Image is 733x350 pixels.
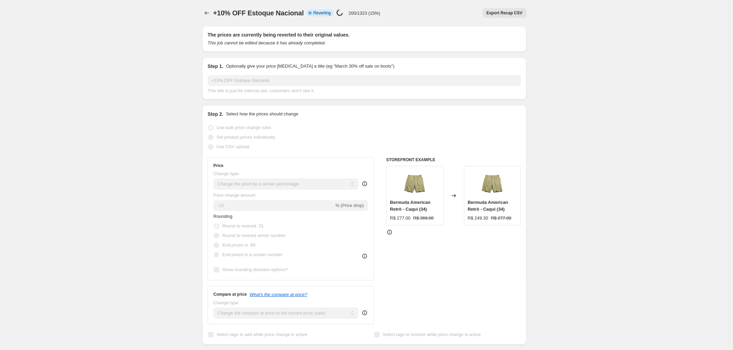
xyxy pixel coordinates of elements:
[213,171,239,176] span: Change type
[479,170,506,197] img: bermuda-american-retro-caqui-almaselvagem-1_7d89369b-00b8-4841-8b9c-632d277ba975_80x.jpg
[216,332,307,337] span: Select tags to add while price change is active
[383,332,481,337] span: Select tags to remove while price change is active
[222,242,255,248] span: End prices in .99
[208,111,223,117] h2: Step 2.
[208,40,326,45] i: This job cannot be edited because it has already completed.
[208,63,223,70] h2: Step 1.
[468,215,488,222] div: R$ 249.30
[361,309,368,316] div: help
[208,75,521,86] input: 30% off holiday sale
[216,144,249,149] span: Use CSV upload
[222,223,264,228] span: Round to nearest .01
[213,292,247,297] h3: Compare at price
[226,111,298,117] p: Select how the prices should change
[213,193,255,198] span: Price change amount
[487,10,522,16] span: Export Recap CSV
[208,31,521,38] h2: The prices are currently being reverted to their original values.
[335,203,364,208] span: % (Price drop)
[222,267,288,272] span: Show rounding direction options?
[216,135,275,140] span: Set product prices individually
[213,200,334,211] input: -15
[468,200,508,212] span: Bermuda American Retrô - Caqui (34)
[216,125,271,130] span: Use bulk price change rules
[213,9,304,17] span: +10% OFF Estoque Nacional
[202,8,212,18] button: Price change jobs
[222,233,285,238] span: Round to nearest whole number
[386,157,521,163] h6: STOREFRONT EXAMPLE
[390,215,410,222] div: R$ 277.00
[390,200,431,212] span: Bermuda American Retrô - Caqui (34)
[222,252,282,257] span: End prices in a certain number
[213,300,239,305] span: Change type
[482,8,526,18] button: Export Recap CSV
[208,88,313,93] span: This title is just for internal use, customers won't see it
[250,292,307,297] button: What's the compare at price?
[491,215,511,222] strike: R$ 277.00
[361,180,368,187] div: help
[313,10,331,16] span: Reverting
[226,63,394,70] p: Optionally give your price [MEDICAL_DATA] a title (eg "March 30% off sale on boots")
[213,163,223,168] h3: Price
[401,170,428,197] img: bermuda-american-retro-caqui-almaselvagem-1_7d89369b-00b8-4841-8b9c-632d277ba975_80x.jpg
[349,11,380,16] p: 200/1323 (15%)
[213,214,232,219] span: Rounding
[413,215,434,222] strike: R$ 369.00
